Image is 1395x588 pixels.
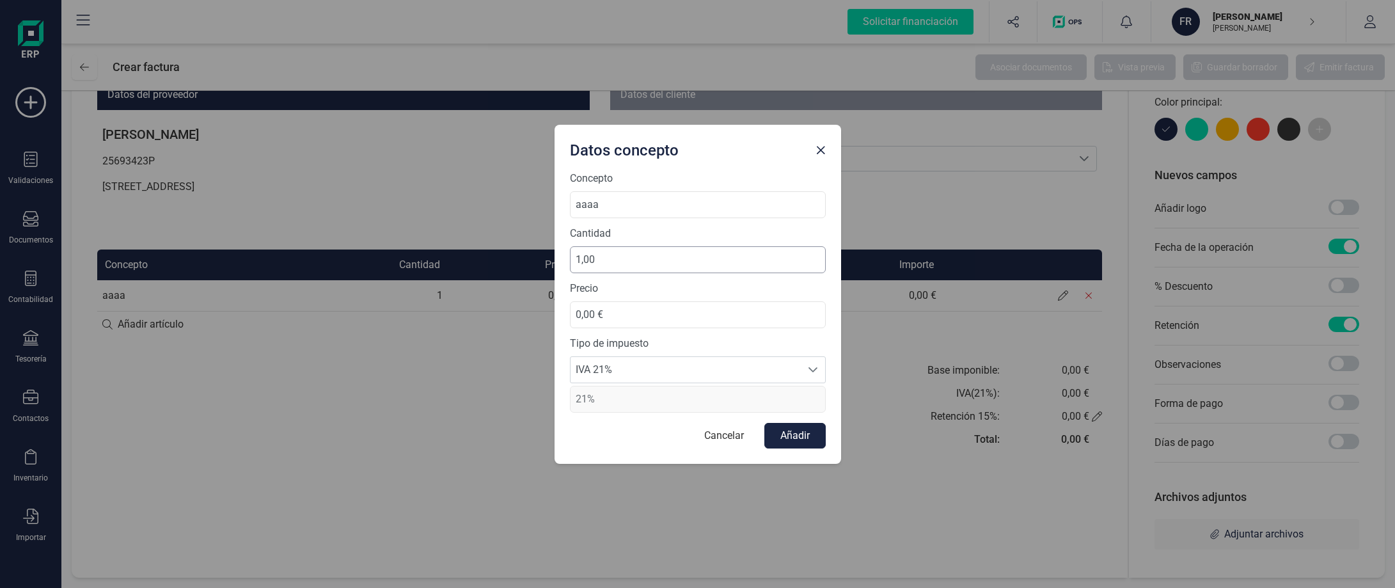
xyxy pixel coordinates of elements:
[565,135,810,161] div: Datos concepto
[570,336,826,351] label: Tipo de impuesto
[570,226,826,241] label: Cantidad
[691,423,757,449] button: Cancelar
[571,357,801,383] span: IVA 21%
[764,423,826,449] button: Añadir
[570,281,826,296] label: Precio
[570,171,826,186] label: Concepto
[810,140,831,161] button: Close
